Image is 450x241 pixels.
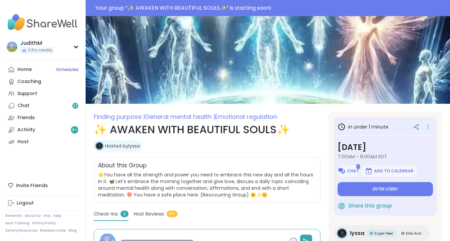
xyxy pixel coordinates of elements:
[98,171,316,198] span: 🌟You have all the strength and power you need to embrace this new day and all the hours in it. 🦋 ...
[5,221,29,226] a: Host Training
[5,197,80,209] a: Logout
[43,214,51,218] a: FAQ
[5,11,80,34] img: ShareWell Nav Logo
[5,112,80,124] a: Friends
[5,136,80,148] a: Host
[17,78,41,85] div: Coaching
[365,167,373,175] img: ShareWell Logomark
[406,231,422,236] span: Elite Host
[338,123,388,131] h3: in under 1 minute
[338,229,346,238] img: lyssa
[215,112,277,121] span: Emotional regulation
[17,200,34,207] div: Logout
[94,211,118,218] span: Check-ins
[338,202,346,210] img: ShareWell Logomark
[94,122,321,138] h1: ✨ AWAKEN WITH BEAUTIFUL SOULS✨
[98,161,147,170] h2: About this Group
[145,112,215,121] span: General mental health |
[17,127,35,133] div: Activity
[53,214,61,218] a: Help
[40,228,66,233] a: Redeem Code
[17,90,37,97] div: Support
[167,211,178,217] span: 5+
[338,199,392,213] button: Share this group
[347,168,359,174] span: Chat
[374,168,414,174] span: Add to Calendar
[25,214,41,218] a: About Us
[86,16,450,104] img: ✨ AWAKEN WITH BEAUTIFUL SOULS✨ cover image
[5,100,80,112] a: Chat32
[350,229,364,237] span: lyssa
[7,42,17,52] img: JudithM
[348,202,392,210] span: Share this group
[338,182,433,196] button: Enter lobby
[105,143,140,149] a: Hosted bylyssa
[356,164,360,169] span: 1
[5,228,37,233] a: Safety Resources
[5,88,80,100] a: Support
[72,127,78,133] span: 9 +
[17,66,32,73] div: Home
[56,67,78,72] span: 1 Scheduled
[374,231,393,236] span: Super Peer
[69,228,77,233] a: Blog
[338,141,433,153] h3: [DATE]
[28,48,53,53] span: 2 Pro credits
[17,139,29,145] div: Host
[370,232,373,235] img: Super Peer
[20,39,54,47] div: JudithM
[338,165,359,177] button: Chat
[5,76,80,88] a: Coaching
[95,4,446,12] div: Your group “ ✨ AWAKEN WITH BEAUTIFUL SOULS✨ ” is starting soon!
[338,153,433,160] span: 7:00AM - 8:00AM EDT
[401,232,404,235] img: Elite Host
[134,211,164,218] span: Host Reviews
[361,165,417,177] button: Add to Calendar
[73,103,78,109] span: 32
[32,221,56,226] a: Safety Policy
[96,143,103,149] img: lyssa
[5,64,80,76] a: Home1Scheduled
[5,124,80,136] a: Activity9+
[5,214,22,218] a: Referrals
[5,179,80,191] div: Invite Friends
[17,102,29,109] div: Chat
[94,112,145,121] span: Finding purpose |
[17,114,35,121] div: Friends
[373,186,398,192] span: Enter lobby
[120,211,128,217] span: 0
[338,167,346,175] img: ShareWell Logomark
